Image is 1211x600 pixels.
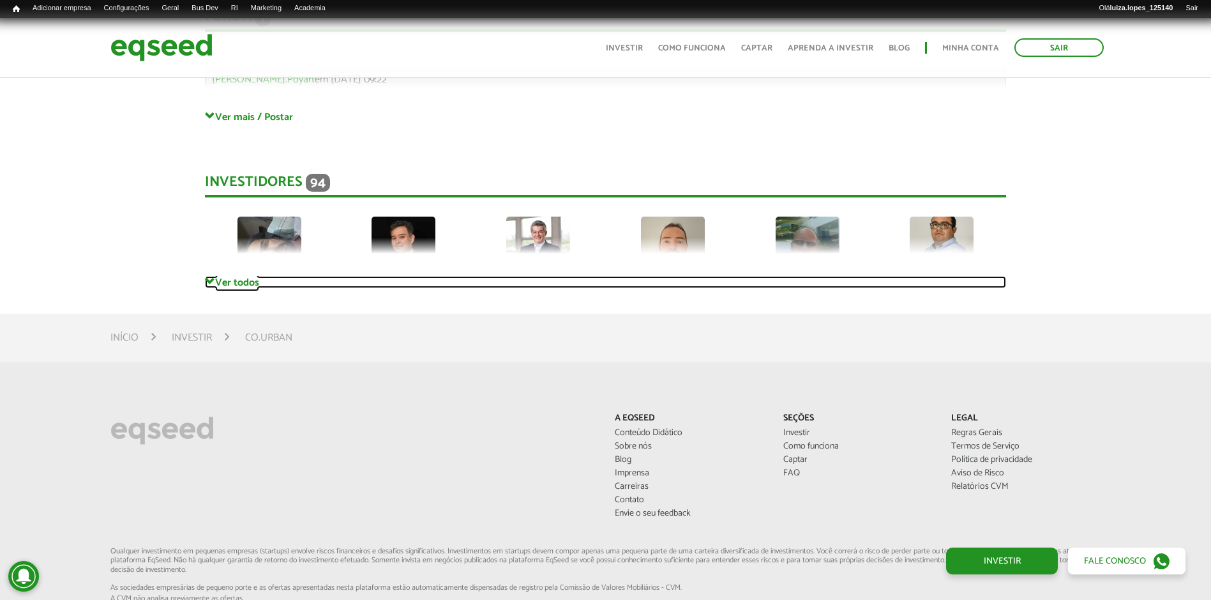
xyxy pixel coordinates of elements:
a: Captar [741,44,772,52]
p: Seções [783,413,932,424]
a: Como funciona [783,442,932,451]
a: Relatórios CVM [951,482,1100,491]
a: Bus Dev [185,3,225,13]
a: RI [225,3,244,13]
a: Termos de Serviço [951,442,1100,451]
img: picture-121595-1719786865.jpg [237,217,301,281]
a: Academia [288,3,332,13]
a: Regras Gerais [951,429,1100,438]
img: picture-124689-1738146422.jpg [641,217,705,281]
a: Blog [889,44,910,52]
span: As sociedades empresárias de pequeno porte e as ofertas apresentadas nesta plataforma estão aut... [110,584,1101,592]
a: Início [110,333,139,343]
span: 94 [306,174,330,192]
img: picture-59196-1554917141.jpg [372,217,435,281]
a: Política de privacidade [951,456,1100,465]
a: Investir [172,333,212,343]
img: picture-113391-1693569165.jpg [506,217,570,281]
a: Envie o seu feedback [615,509,763,518]
a: Sair [1014,38,1104,57]
a: Oláluiza.lopes_125140 [1092,3,1179,13]
strong: luiza.lopes_125140 [1110,4,1173,12]
a: Ver mais / Postar [205,111,1006,123]
div: Investidores [205,174,1006,197]
img: EqSeed Logo [110,413,214,448]
a: Captar [783,456,932,465]
a: Sobre nós [615,442,763,451]
a: Fale conosco [1068,548,1185,574]
a: Geral [155,3,185,13]
a: Como funciona [658,44,726,52]
a: Início [6,3,26,15]
img: picture-39313-1481646781.jpg [776,217,839,281]
li: Co.Urban [245,329,292,346]
img: picture-126279-1756095177.png [910,217,974,281]
a: FAQ [783,469,932,478]
p: Legal [951,413,1100,424]
a: Investir [783,429,932,438]
a: Sair [1179,3,1205,13]
a: Adicionar empresa [26,3,98,13]
a: Blog [615,456,763,465]
a: Investir [946,548,1058,574]
a: Contato [615,496,763,505]
a: Marketing [244,3,288,13]
a: Imprensa [615,469,763,478]
span: Início [13,4,20,13]
p: A EqSeed [615,413,763,424]
a: Aprenda a investir [788,44,873,52]
a: Carreiras [615,482,763,491]
a: Minha conta [942,44,999,52]
img: EqSeed [110,31,213,65]
a: Aviso de Risco [951,469,1100,478]
a: Conteúdo Didático [615,429,763,438]
a: Ver todos [205,276,1006,288]
a: Configurações [98,3,156,13]
a: Investir [606,44,643,52]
